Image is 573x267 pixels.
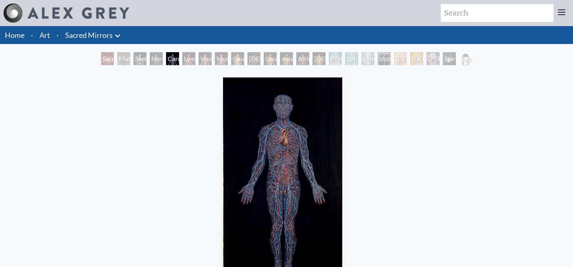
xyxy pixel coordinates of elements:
[65,29,113,41] a: Sacred Mirrors
[280,52,293,65] div: Asian Man
[264,52,277,65] div: Caucasian Man
[345,52,358,65] div: Spiritual Energy System
[53,26,62,44] li: ·
[329,52,342,65] div: Psychic Energy System
[231,52,244,65] div: Caucasian Woman
[28,26,36,44] li: ·
[394,52,407,65] div: [DEMOGRAPHIC_DATA]
[247,52,260,65] div: [DEMOGRAPHIC_DATA] Woman
[101,52,114,65] div: Sacred Mirrors Room, [GEOGRAPHIC_DATA]
[296,52,309,65] div: African Man
[117,52,130,65] div: Material World
[441,4,553,22] input: Search
[459,52,472,65] div: Sacred Mirrors Frame
[182,52,195,65] div: Lymphatic System
[443,52,456,65] div: Spiritual World
[361,52,374,65] div: Universal Mind Lattice
[166,52,179,65] div: Cardiovascular System
[133,52,147,65] div: Skeletal System
[39,29,50,41] a: Art
[215,52,228,65] div: Muscle System
[150,52,163,65] div: Nervous System
[313,52,326,65] div: [DEMOGRAPHIC_DATA] Woman
[199,52,212,65] div: Viscera
[426,52,440,65] div: [PERSON_NAME]
[410,52,423,65] div: [DEMOGRAPHIC_DATA]
[5,31,24,40] a: Home
[378,52,391,65] div: Void Clear Light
